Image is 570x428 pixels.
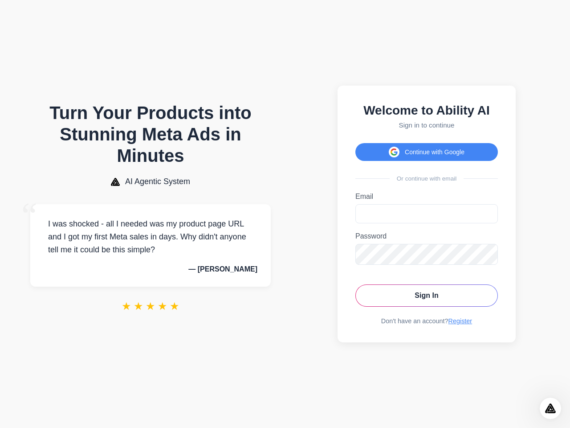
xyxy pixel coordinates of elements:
h1: Turn Your Products into Stunning Meta Ads in Minutes [30,102,271,166]
button: Sign In [355,284,498,307]
button: Continue with Google [355,143,498,161]
div: Or continue with email [355,175,498,182]
p: Sign in to continue [355,121,498,129]
span: ★ [158,300,167,313]
span: AI Agentic System [125,177,190,186]
img: AI Agentic System Logo [111,178,120,186]
span: ★ [170,300,179,313]
p: — [PERSON_NAME] [44,265,257,273]
p: I was shocked - all I needed was my product page URL and I got my first Meta sales in days. Why d... [44,218,257,256]
span: ★ [122,300,131,313]
label: Email [355,193,498,201]
h2: Welcome to Ability AI [355,103,498,118]
div: Don't have an account? [355,317,498,325]
a: Register [448,317,472,325]
span: ★ [146,300,155,313]
label: Password [355,232,498,240]
span: “ [21,195,37,236]
span: ★ [134,300,143,313]
iframe: Intercom live chat [540,398,561,419]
